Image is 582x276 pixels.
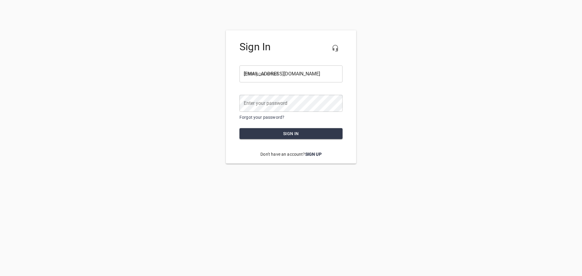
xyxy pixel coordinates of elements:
button: Live Chat [328,41,343,55]
p: Don't have an account? [239,147,343,162]
span: Sign in [244,130,338,138]
button: Sign in [239,128,343,139]
h4: Sign In [239,41,343,53]
a: Sign Up [305,152,322,157]
a: Forgot your password? [239,115,284,120]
